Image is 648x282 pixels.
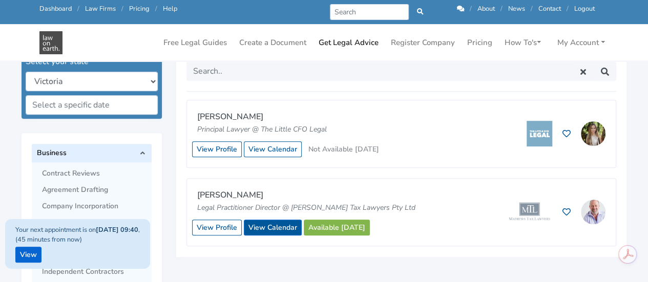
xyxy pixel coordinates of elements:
[42,214,152,231] a: Discretionary & Unit Trusts
[527,121,552,146] img: The Little CFO Legal
[581,121,605,146] img: Tessa Fisher
[85,4,116,13] a: Law Firms
[197,111,377,124] p: [PERSON_NAME]
[507,199,552,225] img: Mathews Tax Lawyers Pty Ltd
[387,33,459,53] a: Register Company
[42,186,147,194] span: Agreement Drafting
[508,4,525,13] a: News
[463,33,496,53] a: Pricing
[244,220,302,235] a: View Calendar
[192,141,242,157] a: View Profile
[500,4,503,13] span: /
[37,149,135,157] span: Business
[26,95,158,115] input: Select a specific date
[531,4,533,13] span: /
[567,4,569,13] span: /
[39,4,72,13] a: Dashboard
[159,33,231,53] a: Free Legal Guides
[477,4,495,13] a: About
[538,4,561,13] a: Contact
[304,141,384,157] button: Not Available [DATE]
[42,169,147,178] span: Contract Reviews
[42,198,152,214] a: Company Incorporation
[192,220,242,235] a: View Profile
[42,182,152,198] a: Agreement Drafting
[304,220,370,235] a: Available [DATE]
[121,4,123,13] span: /
[581,200,605,224] img: Mark Mathews
[129,4,150,13] a: Pricing
[330,4,409,20] input: Search
[197,189,415,202] p: [PERSON_NAME]
[244,141,302,157] a: View Calendar
[553,33,609,53] a: My Account
[315,33,383,53] a: Get Legal Advice
[197,202,415,213] p: Legal Practitioner Director @ [PERSON_NAME] Tax Lawyers Pty Ltd
[574,4,595,13] a: Logout
[155,4,157,13] span: /
[15,247,41,263] a: View
[470,4,472,13] span: /
[197,124,377,135] p: Principal Lawyer @ The Little CFO Legal
[5,219,150,269] div: Your next appointment is on , (45 minutes from now)
[235,33,310,53] a: Create a Document
[500,33,545,53] a: How To's
[42,165,152,182] a: Contract Reviews
[42,202,147,210] span: Company Incorporation
[39,31,62,54] img: Taxation Get Legal Advice in
[77,4,79,13] span: /
[163,4,177,13] a: Help
[186,61,572,81] input: Search..
[96,225,138,234] strong: [DATE] 09:40
[32,144,152,162] a: Business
